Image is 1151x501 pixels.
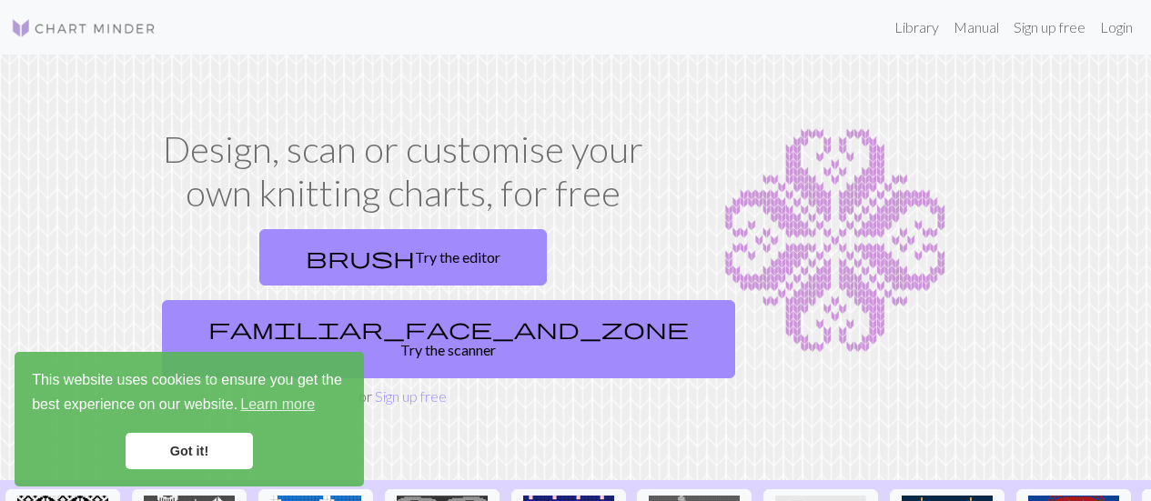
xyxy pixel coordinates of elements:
div: cookieconsent [15,352,364,486]
a: dismiss cookie message [126,433,253,469]
a: Try the scanner [162,300,735,378]
span: This website uses cookies to ensure you get the best experience on our website. [32,369,347,418]
img: Logo [11,17,156,39]
div: or [155,222,651,407]
h1: Design, scan or customise your own knitting charts, for free [155,127,651,215]
a: Sign up free [375,387,447,405]
span: familiar_face_and_zone [208,316,689,341]
img: Chart example [673,127,997,355]
a: Login [1093,9,1140,45]
a: learn more about cookies [237,391,318,418]
a: Sign up free [1006,9,1093,45]
a: Try the editor [259,229,547,286]
a: Library [887,9,946,45]
a: Manual [946,9,1006,45]
span: brush [306,245,415,270]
